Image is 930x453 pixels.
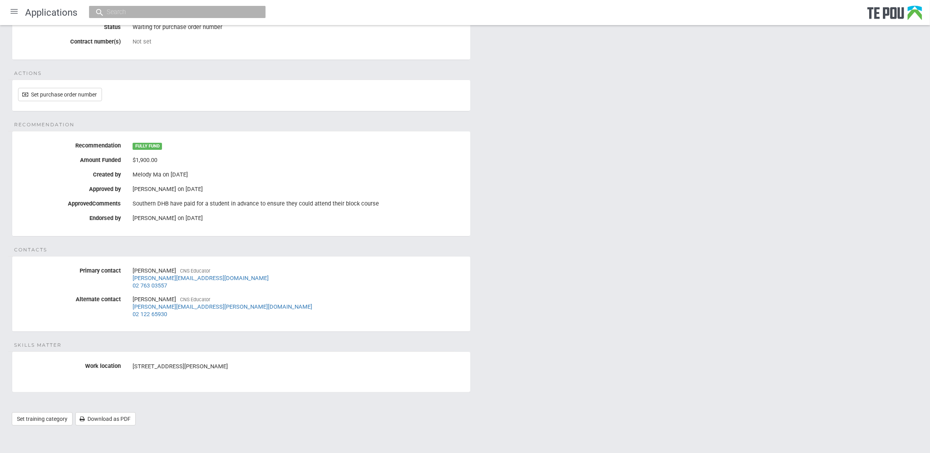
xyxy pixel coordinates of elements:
a: [PERSON_NAME][EMAIL_ADDRESS][DOMAIN_NAME] [133,275,269,282]
label: Work location [12,360,127,369]
span: Actions [14,70,42,77]
label: ApprovedComments [12,197,127,207]
label: Amount Funded [12,154,127,164]
a: [PERSON_NAME][EMAIL_ADDRESS][PERSON_NAME][DOMAIN_NAME] [133,303,312,310]
input: Search [104,8,242,16]
div: [PERSON_NAME] [133,293,464,320]
label: Endorsed by [12,212,127,222]
span: FULLY FUND [133,143,162,150]
div: [PERSON_NAME] on [DATE] [133,186,464,193]
div: Melody Ma on [DATE] [133,171,464,178]
label: Alternate contact [12,293,127,303]
a: 02 763 03557 [133,282,167,289]
label: Created by [12,168,127,178]
div: Not set [133,38,464,45]
span: CNS Educator [180,297,210,302]
div: Waiting for purchase order number [133,21,464,34]
span: Recommendation [14,121,75,128]
label: Recommendation [12,139,127,149]
span: Contacts [14,246,47,253]
a: 02 122 65930 [133,311,167,318]
div: [PERSON_NAME] on [DATE] [133,215,464,222]
label: Status [12,21,127,31]
a: Download as PDF [75,412,136,426]
a: Set purchase order number [18,88,102,101]
span: Skills Matter [14,342,62,349]
label: Approved by [12,183,127,193]
span: CNS Educator [180,268,210,274]
a: Set training category [12,412,73,426]
label: Primary contact [12,264,127,274]
address: [STREET_ADDRESS][PERSON_NAME] [133,362,464,371]
div: [PERSON_NAME] [133,264,464,292]
div: $1,900.00 [133,154,464,167]
div: Southern DHB have paid for a student in advance to ensure they could attend their block course [133,197,464,211]
label: Contract number(s) [12,35,127,45]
